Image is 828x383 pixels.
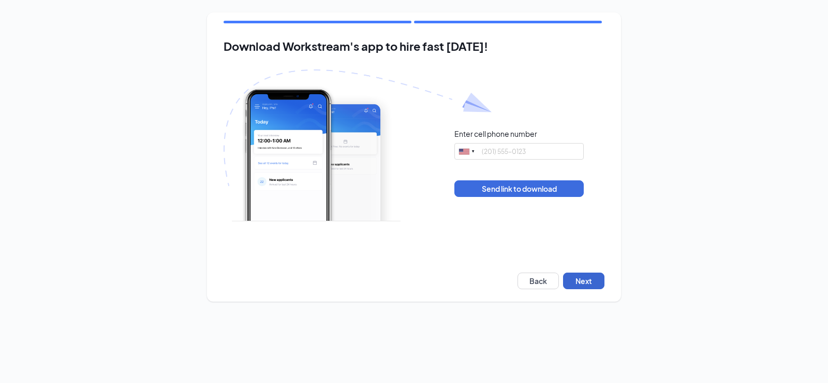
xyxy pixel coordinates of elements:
div: United States: +1 [455,144,479,159]
button: Send link to download [454,180,584,197]
button: Next [563,273,604,289]
button: Back [517,273,559,289]
img: Download Workstream's app with paper plane [224,69,492,221]
h2: Download Workstream's app to hire fast [DATE]! [224,40,604,53]
div: Enter cell phone number [454,129,537,139]
input: (201) 555-0123 [454,143,584,160]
